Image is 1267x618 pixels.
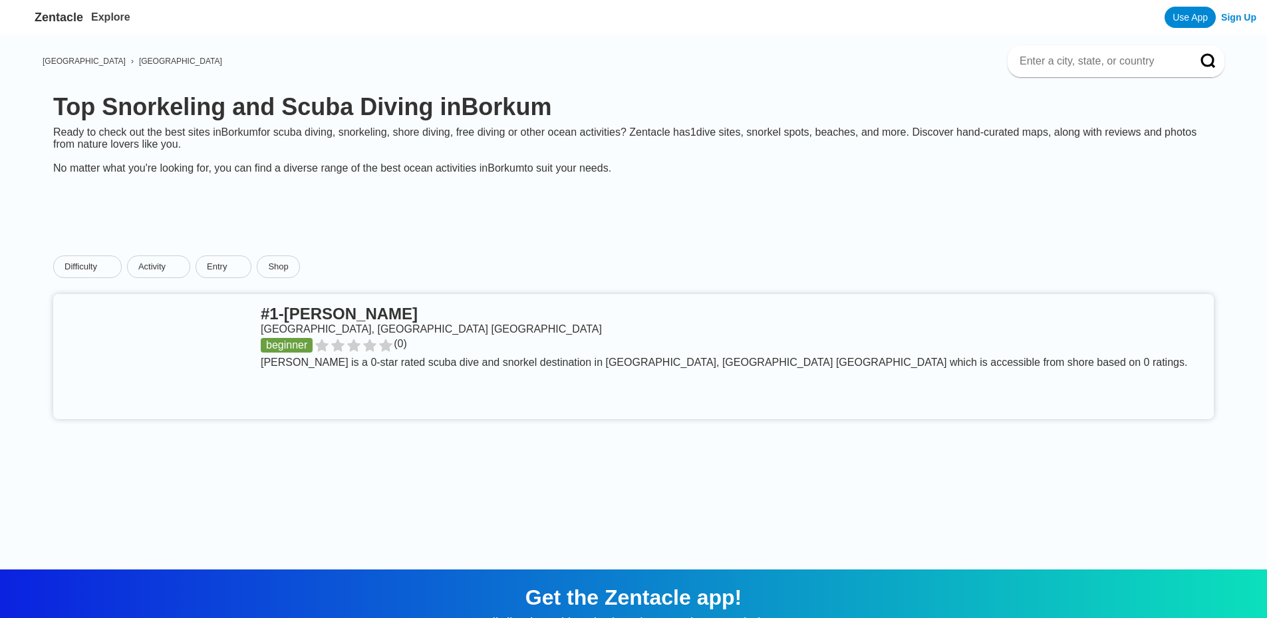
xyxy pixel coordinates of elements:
h1: Top Snorkeling and Scuba Diving in Borkum [53,93,1214,121]
a: Sign Up [1221,12,1256,23]
a: Use App [1165,7,1216,28]
span: Zentacle [35,11,83,25]
img: dropdown caret [168,261,179,272]
img: dropdown caret [229,261,240,272]
a: [GEOGRAPHIC_DATA] [139,57,222,66]
a: Shop [257,255,299,278]
img: Zentacle logo [11,7,32,28]
button: Entrydropdown caret [196,255,257,278]
button: Difficultydropdown caret [53,255,127,278]
span: › [131,57,134,66]
div: Ready to check out the best sites in Borkum for scuba diving, snorkeling, shore diving, free divi... [43,126,1224,174]
input: Enter a city, state, or country [1018,55,1182,68]
span: Entry [207,261,227,272]
a: Explore [91,11,130,23]
span: Activity [138,261,166,272]
div: Get the Zentacle app! [16,585,1251,610]
button: Activitydropdown caret [127,255,196,278]
a: [GEOGRAPHIC_DATA] [43,57,126,66]
span: Difficulty [65,261,97,272]
a: Zentacle logoZentacle [11,7,83,28]
img: dropdown caret [100,261,110,272]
